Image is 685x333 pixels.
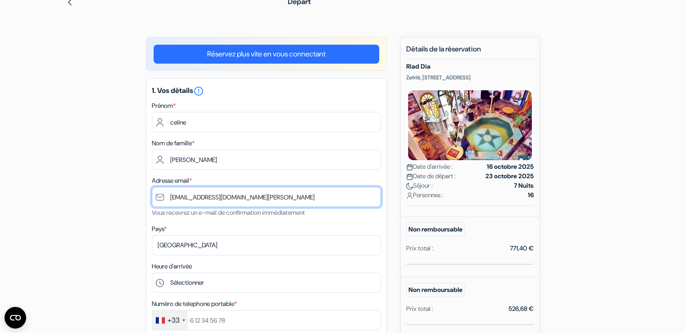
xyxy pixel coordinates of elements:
[406,173,413,180] img: calendar.svg
[406,171,456,181] span: Date de départ :
[152,224,167,234] label: Pays
[152,101,176,111] label: Prénom
[487,162,534,171] strong: 16 octobre 2025
[406,222,465,236] small: Non remboursable
[152,310,188,330] div: France: +33
[406,74,534,81] p: Zefriti, [STREET_ADDRESS]
[514,181,534,190] strong: 7 Nuits
[193,86,204,95] a: error_outline
[152,112,381,132] input: Entrez votre prénom
[406,164,413,171] img: calendar.svg
[152,262,192,271] label: Heure d'arrivée
[152,187,381,207] input: Entrer adresse e-mail
[406,192,413,199] img: user_icon.svg
[406,244,433,253] div: Prix total :
[406,45,534,59] h5: Détails de la réservation
[152,176,192,185] label: Adresse email
[406,304,433,314] div: Prix total :
[406,181,433,190] span: Séjour :
[508,304,534,314] div: 526,68 €
[510,244,534,253] div: 771,40 €
[168,315,180,326] div: +33
[193,86,204,97] i: error_outline
[154,45,379,64] a: Réservez plus vite en vous connectant
[406,190,443,200] span: Personnes :
[152,149,381,170] input: Entrer le nom de famille
[5,307,26,328] button: Ouvrir le widget CMP
[485,171,534,181] strong: 23 octobre 2025
[406,162,453,171] span: Date d'arrivée :
[406,63,534,70] h5: Riad Dia
[406,283,465,297] small: Non remboursable
[406,183,413,190] img: moon.svg
[152,299,237,309] label: Numéro de telephone portable
[152,139,195,148] label: Nom de famille
[152,86,381,97] h5: 1. Vos détails
[152,310,381,330] input: 6 12 34 56 78
[528,190,534,200] strong: 16
[152,208,305,217] small: Vous recevrez un e-mail de confirmation immédiatement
